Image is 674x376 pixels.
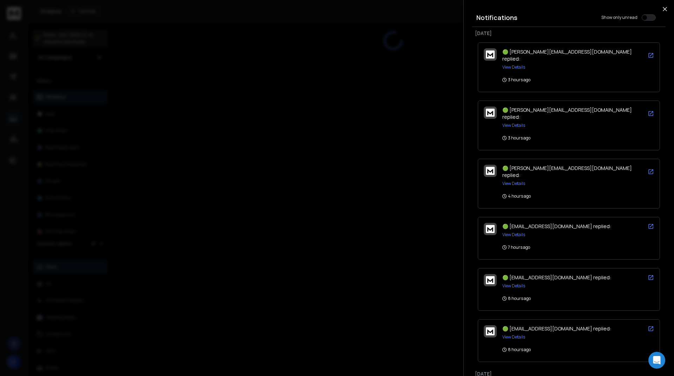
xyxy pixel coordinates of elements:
span: 🟢 [PERSON_NAME][EMAIL_ADDRESS][DOMAIN_NAME] replied: [502,165,632,178]
p: [DATE] [475,30,663,37]
p: 3 hours ago [502,135,530,141]
p: 8 hours ago [502,296,531,301]
span: 🟢 [EMAIL_ADDRESS][DOMAIN_NAME] replied: [502,274,611,281]
span: 🟢 [EMAIL_ADDRESS][DOMAIN_NAME] replied: [502,325,611,332]
p: 7 hours ago [502,245,530,250]
p: 8 hours ago [502,347,531,353]
img: logo [486,327,495,335]
button: View Details [502,232,525,238]
span: 🟢 [PERSON_NAME][EMAIL_ADDRESS][DOMAIN_NAME] replied: [502,107,632,120]
p: 3 hours ago [502,77,530,83]
button: View Details [502,181,525,186]
button: View Details [502,64,525,70]
img: logo [486,109,495,117]
img: logo [486,50,495,59]
img: logo [486,167,495,175]
label: Show only unread [601,15,637,20]
p: 4 hours ago [502,193,531,199]
button: View Details [502,123,525,128]
button: View Details [502,283,525,289]
button: View Details [502,334,525,340]
img: logo [486,225,495,233]
div: Open Intercom Messenger [648,352,665,369]
span: 🟢 [PERSON_NAME][EMAIL_ADDRESS][DOMAIN_NAME] replied: [502,48,632,62]
h3: Notifications [476,13,517,22]
img: logo [486,276,495,284]
span: 🟢 [EMAIL_ADDRESS][DOMAIN_NAME] replied: [502,223,611,230]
